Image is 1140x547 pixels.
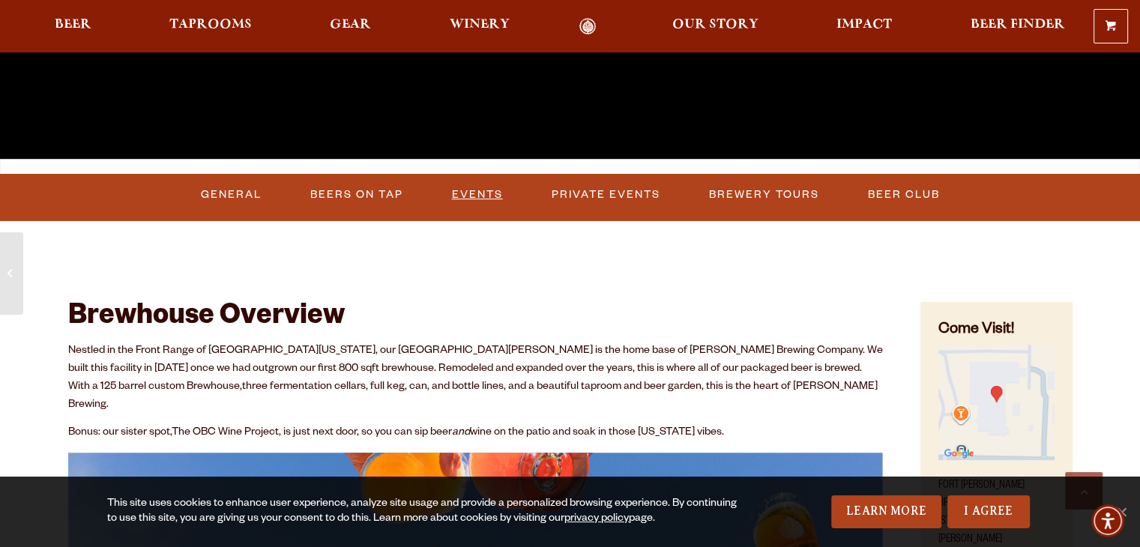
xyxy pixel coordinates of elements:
span: Taprooms [169,19,252,31]
a: Find on Google Maps (opens in a new window) [938,453,1054,465]
a: Beer Finder [960,18,1074,35]
a: Private Events [546,178,666,212]
a: Impact [827,18,902,35]
span: Beer Finder [970,19,1064,31]
a: Beer Club [862,178,946,212]
a: I Agree [947,495,1030,528]
a: Brewery Tours [703,178,825,212]
a: Our Story [663,18,768,35]
a: privacy policy [564,513,629,525]
span: three fermentation cellars, full keg, can, and bottle lines, and a beautiful taproom and beer gar... [68,381,878,411]
span: Gear [330,19,371,31]
p: Nestled in the Front Range of [GEOGRAPHIC_DATA][US_STATE], our [GEOGRAPHIC_DATA][PERSON_NAME] is ... [68,342,884,414]
p: Bonus: our sister spot, , is just next door, so you can sip beer wine on the patio and soak in th... [68,424,884,442]
a: Winery [440,18,519,35]
span: Beer [55,19,91,31]
a: General [195,178,268,212]
h4: Come Visit! [938,320,1054,342]
span: Winery [450,19,510,31]
a: Events [446,178,509,212]
a: The OBC Wine Project [172,427,279,439]
div: Accessibility Menu [1091,504,1124,537]
a: Scroll to top [1065,472,1103,510]
a: Beers on Tap [304,178,409,212]
a: Taprooms [160,18,262,35]
span: Impact [836,19,892,31]
em: and [452,427,470,439]
span: Our Story [672,19,759,31]
a: Beer [45,18,101,35]
a: Odell Home [560,18,616,35]
img: Small thumbnail of location on map [938,345,1054,460]
h2: Brewhouse Overview [68,302,884,335]
div: This site uses cookies to enhance user experience, analyze site usage and provide a personalized ... [107,497,747,527]
a: Gear [320,18,381,35]
a: Learn More [831,495,941,528]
